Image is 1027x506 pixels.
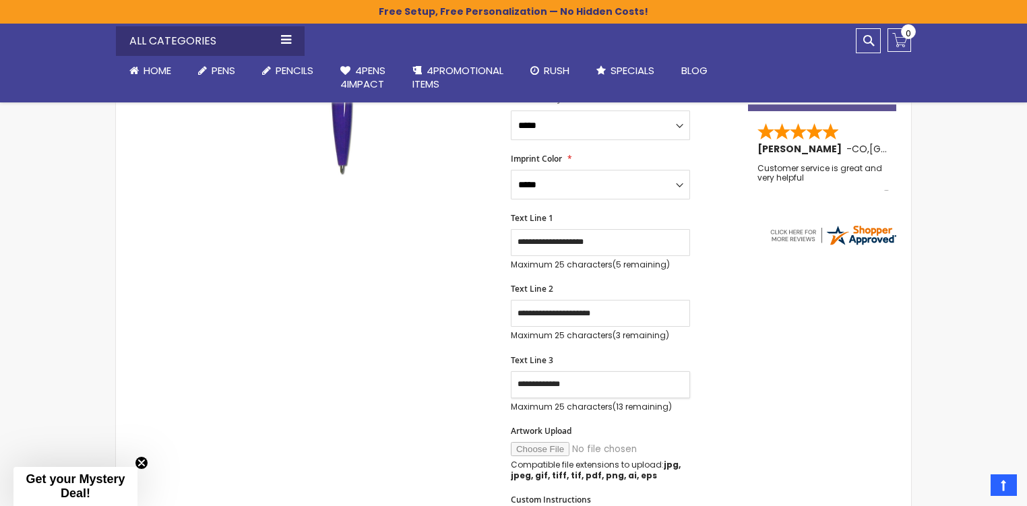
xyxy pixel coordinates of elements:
[613,259,670,270] span: (5 remaining)
[768,239,898,250] a: 4pens.com certificate URL
[511,212,553,224] span: Text Line 1
[768,223,898,247] img: 4pens.com widget logo
[544,63,569,77] span: Rush
[991,474,1017,496] a: Top
[511,153,562,164] span: Imprint Color
[135,456,148,470] button: Close teaser
[116,56,185,86] a: Home
[757,164,888,193] div: Customer service is great and very helpful
[412,63,503,91] span: 4PROMOTIONAL ITEMS
[340,63,385,91] span: 4Pens 4impact
[511,259,690,270] p: Maximum 25 characters
[511,460,690,481] p: Compatible file extensions to upload:
[613,401,672,412] span: (13 remaining)
[116,26,305,56] div: All Categories
[144,63,171,77] span: Home
[888,28,911,52] a: 0
[249,56,327,86] a: Pencils
[906,27,911,40] span: 0
[511,402,690,412] p: Maximum 25 characters
[212,63,235,77] span: Pens
[511,494,591,505] span: Custom Instructions
[668,56,721,86] a: Blog
[517,56,583,86] a: Rush
[185,56,249,86] a: Pens
[869,142,968,156] span: [GEOGRAPHIC_DATA]
[511,283,553,294] span: Text Line 2
[327,56,399,100] a: 4Pens4impact
[511,425,571,437] span: Artwork Upload
[276,63,313,77] span: Pencils
[511,459,681,481] strong: jpg, jpeg, gif, tiff, tif, pdf, png, ai, eps
[399,56,517,100] a: 4PROMOTIONALITEMS
[757,142,846,156] span: [PERSON_NAME]
[26,472,125,500] span: Get your Mystery Deal!
[681,63,708,77] span: Blog
[846,142,968,156] span: - ,
[511,330,690,341] p: Maximum 25 characters
[852,142,867,156] span: CO
[611,63,654,77] span: Specials
[583,56,668,86] a: Specials
[13,467,137,506] div: Get your Mystery Deal!Close teaser
[511,354,553,366] span: Text Line 3
[613,329,669,341] span: (3 remaining)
